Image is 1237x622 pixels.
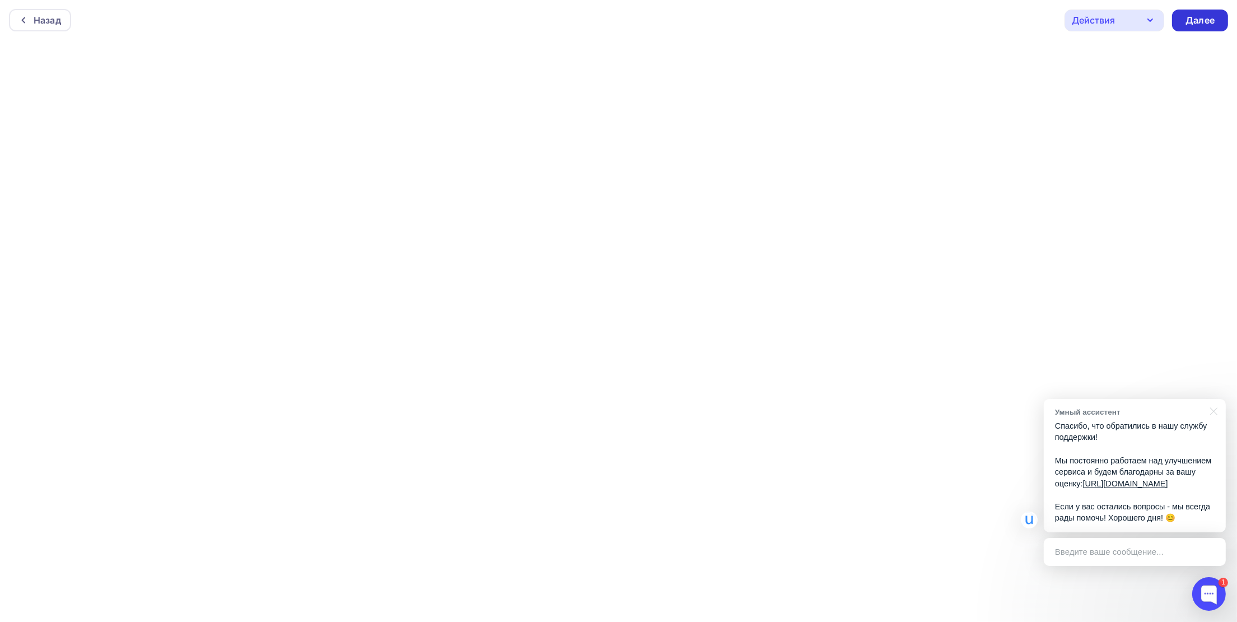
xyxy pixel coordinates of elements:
button: Действия [1065,10,1164,31]
div: Назад [34,13,61,27]
div: Действия [1072,13,1115,27]
p: Спасибо, что обратились в нашу службу поддержки! Мы постоянно работаем над улучшением сервиса и б... [1055,420,1215,524]
div: Введите ваше сообщение... [1044,538,1226,566]
a: [URL][DOMAIN_NAME] [1083,479,1168,488]
div: Умный ассистент [1055,407,1203,417]
div: 1 [1219,578,1228,587]
img: Умный ассистент [1021,512,1038,528]
div: Далее [1185,14,1215,27]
